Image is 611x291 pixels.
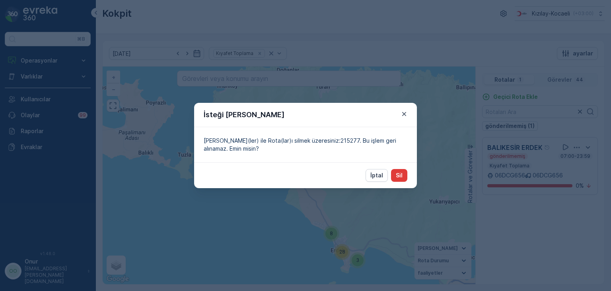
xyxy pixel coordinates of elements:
[366,169,388,182] button: İptal
[370,171,383,179] p: İptal
[204,109,284,120] p: İsteği [PERSON_NAME]
[396,171,403,179] p: Sil
[391,169,407,182] button: Sil
[204,137,407,153] p: [PERSON_NAME](ler) ile Rota(lar)ı silmek üzeresiniz:215277. Bu işlem geri alınamaz. Emin misin?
